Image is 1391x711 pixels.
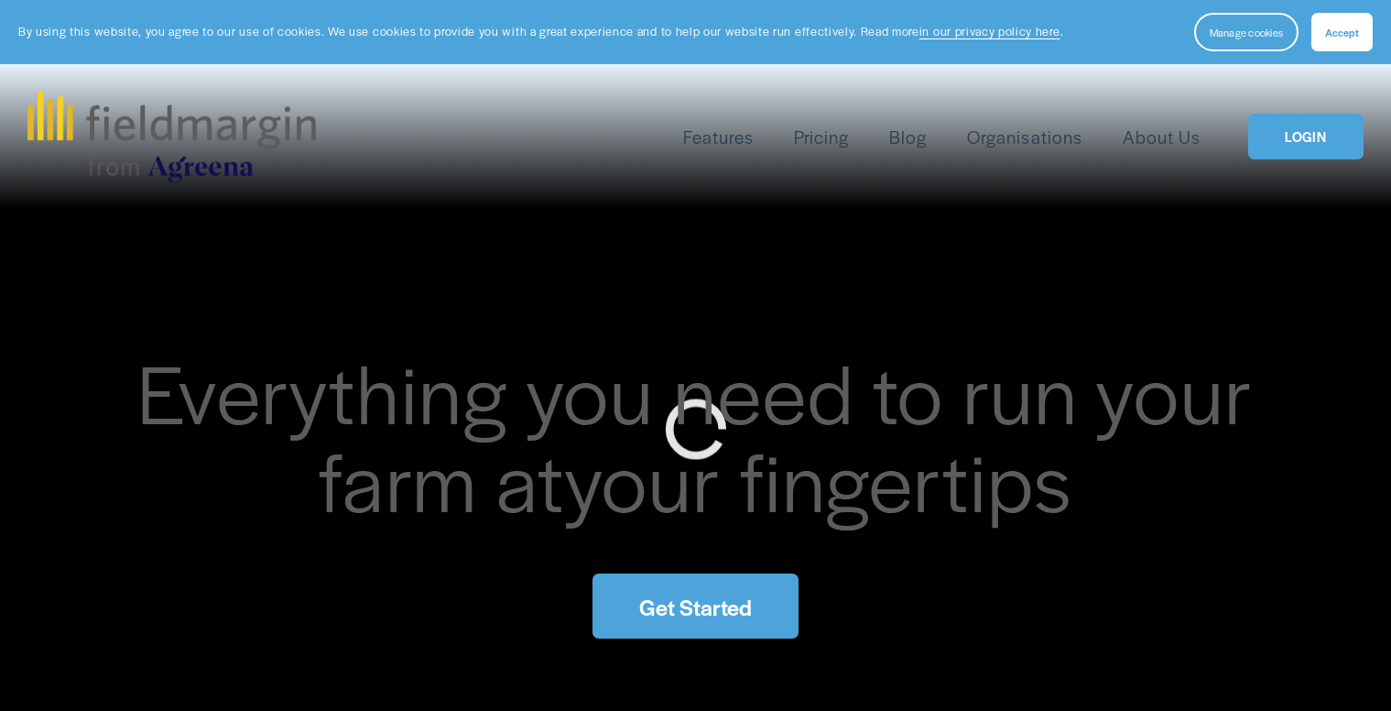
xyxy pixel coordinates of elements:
span: Manage cookies [1210,25,1283,39]
img: fieldmargin.com [27,91,315,182]
a: in our privacy policy here [919,23,1060,39]
span: your fingertips [564,421,1072,536]
button: Accept [1311,13,1373,51]
a: Blog [889,122,927,152]
p: By using this website, you agree to our use of cookies. We use cookies to provide you with a grea... [18,23,1063,40]
a: Get Started [592,574,798,639]
a: folder dropdown [683,122,754,152]
button: Manage cookies [1194,13,1299,51]
span: Features [683,124,754,150]
a: About Us [1123,122,1201,152]
a: Organisations [967,122,1081,152]
span: Accept [1325,25,1359,39]
a: LOGIN [1248,114,1364,160]
span: Everything you need to run your farm at [137,334,1272,536]
a: Pricing [794,122,849,152]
